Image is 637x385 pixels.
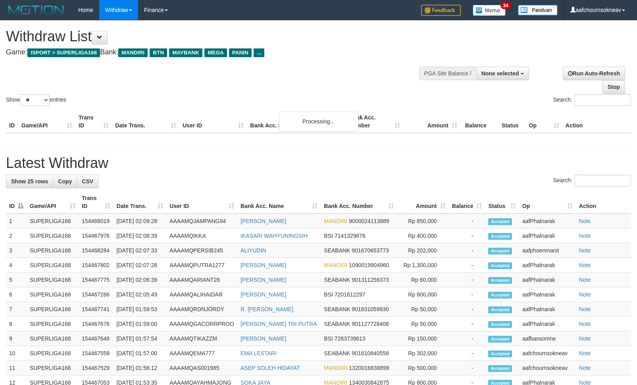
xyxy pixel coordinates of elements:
td: 3 [6,243,27,258]
td: AAAAMQPERSIB245 [166,243,237,258]
a: [PERSON_NAME] [241,218,286,224]
td: SUPERLIGA168 [27,243,79,258]
td: aafPhalnarak [519,214,576,229]
a: Run Auto-Refresh [563,67,625,80]
span: SEABANK [324,350,350,356]
td: AAAAMQARIANT28 [166,273,237,287]
th: Game/API [18,110,75,133]
th: Balance: activate to sort column ascending [449,191,485,214]
td: aafchournsokneav [519,346,576,361]
span: Copy 7201612297 to clipboard [335,291,366,298]
a: Stop [602,80,625,94]
span: Accepted [488,306,512,313]
th: Op [526,110,562,133]
td: aafPhalnarak [519,317,576,331]
td: Rp 60,000 [397,273,448,287]
td: [DATE] 02:09:28 [114,214,167,229]
td: [DATE] 01:56:12 [114,361,167,375]
a: Note [579,350,591,356]
td: 154468019 [79,214,114,229]
td: [DATE] 01:59:53 [114,302,167,317]
a: Note [579,247,591,254]
td: SUPERLIGA168 [27,287,79,302]
span: Accepted [488,233,512,240]
td: - [449,287,485,302]
td: aafPhalnarak [519,287,576,302]
td: AAAAMQEMA777 [166,346,237,361]
span: SEABANK [324,306,350,312]
td: Rp 850,000 [397,214,448,229]
a: [PERSON_NAME] [241,277,286,283]
td: 154468284 [79,243,114,258]
span: Show 25 rows [11,178,48,185]
span: Copy 901610840558 to clipboard [352,350,389,356]
td: 154467648 [79,331,114,346]
span: BTN [150,48,167,57]
a: Note [579,233,591,239]
td: 5 [6,273,27,287]
td: 11 [6,361,27,375]
span: Copy 901127728408 to clipboard [352,321,389,327]
span: ... [254,48,264,57]
th: User ID [179,110,247,133]
span: Accepted [488,292,512,298]
td: - [449,258,485,273]
td: - [449,273,485,287]
span: BSI [324,291,333,298]
td: aafPhalnarak [519,302,576,317]
span: None selected [481,70,519,77]
input: Search: [575,175,631,187]
a: Note [579,277,591,283]
td: 1 [6,214,27,229]
td: - [449,361,485,375]
td: 8 [6,317,27,331]
th: Amount [403,110,460,133]
span: MAYBANK [169,48,202,57]
div: PGA Site Balance / [419,67,476,80]
div: Processing... [279,112,358,131]
a: Show 25 rows [6,175,53,188]
a: CSV [77,175,98,188]
td: - [449,302,485,317]
td: 154467676 [79,317,114,331]
td: AAAAMQPUTRA1277 [166,258,237,273]
td: AAAAMQRDNJORDY [166,302,237,317]
a: ALIYUDIN [241,247,266,254]
input: Search: [575,94,631,106]
a: Note [579,262,591,268]
span: MEGA [204,48,227,57]
td: [DATE] 02:05:49 [114,287,167,302]
th: Op: activate to sort column ascending [519,191,576,214]
th: User ID: activate to sort column ascending [166,191,237,214]
label: Search: [553,175,631,187]
span: Copy 9000024113889 to clipboard [349,218,389,224]
a: Note [579,321,591,327]
td: 154467775 [79,273,114,287]
td: - [449,331,485,346]
td: Rp 302,000 [397,346,448,361]
td: SUPERLIGA168 [27,302,79,317]
span: Accepted [488,336,512,343]
th: Action [576,191,631,214]
a: R. [PERSON_NAME] [241,306,293,312]
td: SUPERLIGA168 [27,331,79,346]
td: Rp 600,000 [397,287,448,302]
img: panduan.png [518,5,558,15]
label: Search: [553,94,631,106]
td: SUPERLIGA168 [27,361,79,375]
img: MOTION_logo.png [6,4,66,16]
span: Copy 1090019904960 to clipboard [349,262,389,268]
td: SUPERLIGA168 [27,229,79,243]
td: [DATE] 02:08:39 [114,229,167,243]
a: [PERSON_NAME] [241,335,286,342]
td: 10 [6,346,27,361]
span: Accepted [488,365,512,372]
span: Copy 901831059930 to clipboard [352,306,389,312]
td: aafphoenmanit [519,243,576,258]
span: Accepted [488,321,512,328]
td: [DATE] 02:07:28 [114,258,167,273]
th: Bank Acc. Name: activate to sort column ascending [237,191,321,214]
td: 2 [6,229,27,243]
td: aafchournsokneav [519,361,576,375]
h4: Game: Bank: [6,48,417,56]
